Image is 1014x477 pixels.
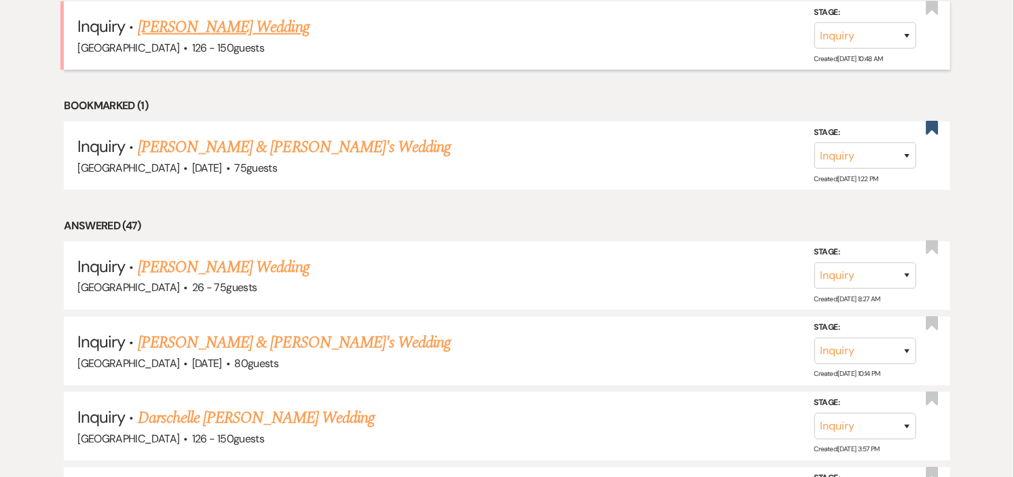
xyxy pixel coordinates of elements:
span: Created: [DATE] 3:57 PM [814,445,880,454]
label: Stage: [814,245,916,260]
a: [PERSON_NAME] Wedding [138,255,309,280]
span: Created: [DATE] 1:22 PM [814,174,878,183]
label: Stage: [814,320,916,335]
span: [GEOGRAPHIC_DATA] [77,432,179,446]
span: Inquiry [77,331,125,352]
a: [PERSON_NAME] & [PERSON_NAME]'s Wedding [138,135,451,159]
span: 126 - 150 guests [192,432,264,446]
span: Created: [DATE] 10:48 AM [814,54,883,63]
span: Inquiry [77,406,125,427]
span: Inquiry [77,256,125,277]
span: Created: [DATE] 10:14 PM [814,370,880,379]
label: Stage: [814,125,916,140]
a: Darschelle [PERSON_NAME] Wedding [138,406,375,430]
span: Inquiry [77,16,125,37]
span: [GEOGRAPHIC_DATA] [77,41,179,55]
a: [PERSON_NAME] & [PERSON_NAME]'s Wedding [138,330,451,355]
span: [GEOGRAPHIC_DATA] [77,161,179,175]
span: 126 - 150 guests [192,41,264,55]
span: 75 guests [234,161,277,175]
li: Bookmarked (1) [64,97,950,115]
li: Answered (47) [64,217,950,235]
span: 26 - 75 guests [192,280,257,294]
a: [PERSON_NAME] Wedding [138,15,309,39]
label: Stage: [814,396,916,411]
label: Stage: [814,5,916,20]
span: Created: [DATE] 8:27 AM [814,294,880,303]
span: Inquiry [77,136,125,157]
span: [DATE] [192,161,222,175]
span: [GEOGRAPHIC_DATA] [77,280,179,294]
span: [GEOGRAPHIC_DATA] [77,356,179,370]
span: [DATE] [192,356,222,370]
span: 80 guests [234,356,278,370]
